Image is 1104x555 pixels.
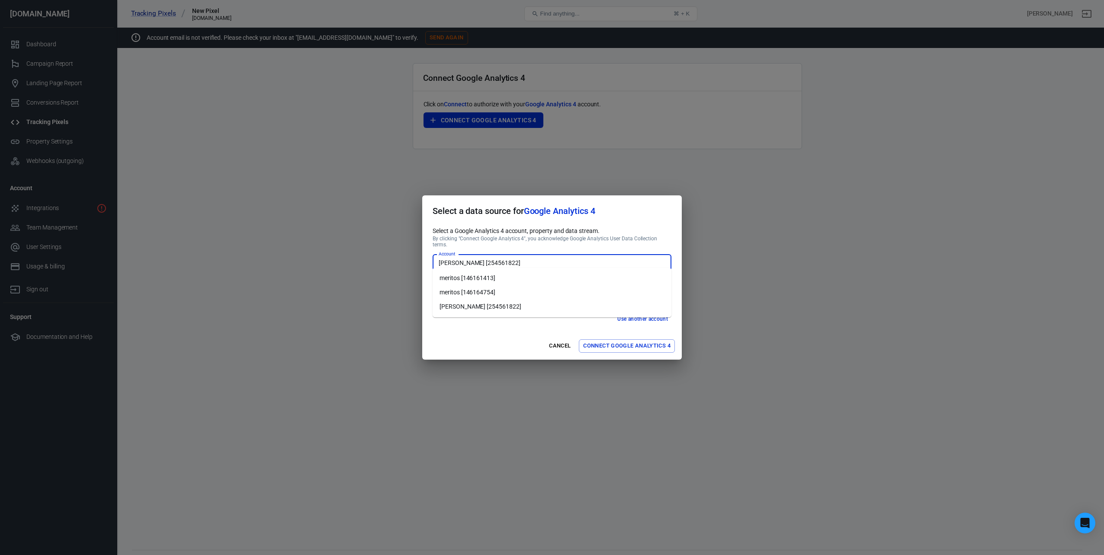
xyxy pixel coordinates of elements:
span: Google Analytics 4 [524,206,595,216]
button: Connect Google Analytics 4 [579,339,675,353]
li: meritos [146164754] [433,285,671,300]
div: Open Intercom Messenger [1075,513,1095,533]
li: meritos [146161413] [433,271,671,285]
button: Cancel [546,339,574,353]
input: Type to search [435,257,668,268]
li: [PERSON_NAME] [254561822] [433,300,671,314]
p: Select a Google Analytics 4 account, property and data stream. [433,226,671,236]
p: By clicking "Connect Google Analytics 4", you acknowledge Google Analytics User Data Collection t... [433,236,671,248]
button: Use another account [614,315,671,324]
label: Account [439,251,456,257]
h2: Select a data source for [422,195,682,226]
